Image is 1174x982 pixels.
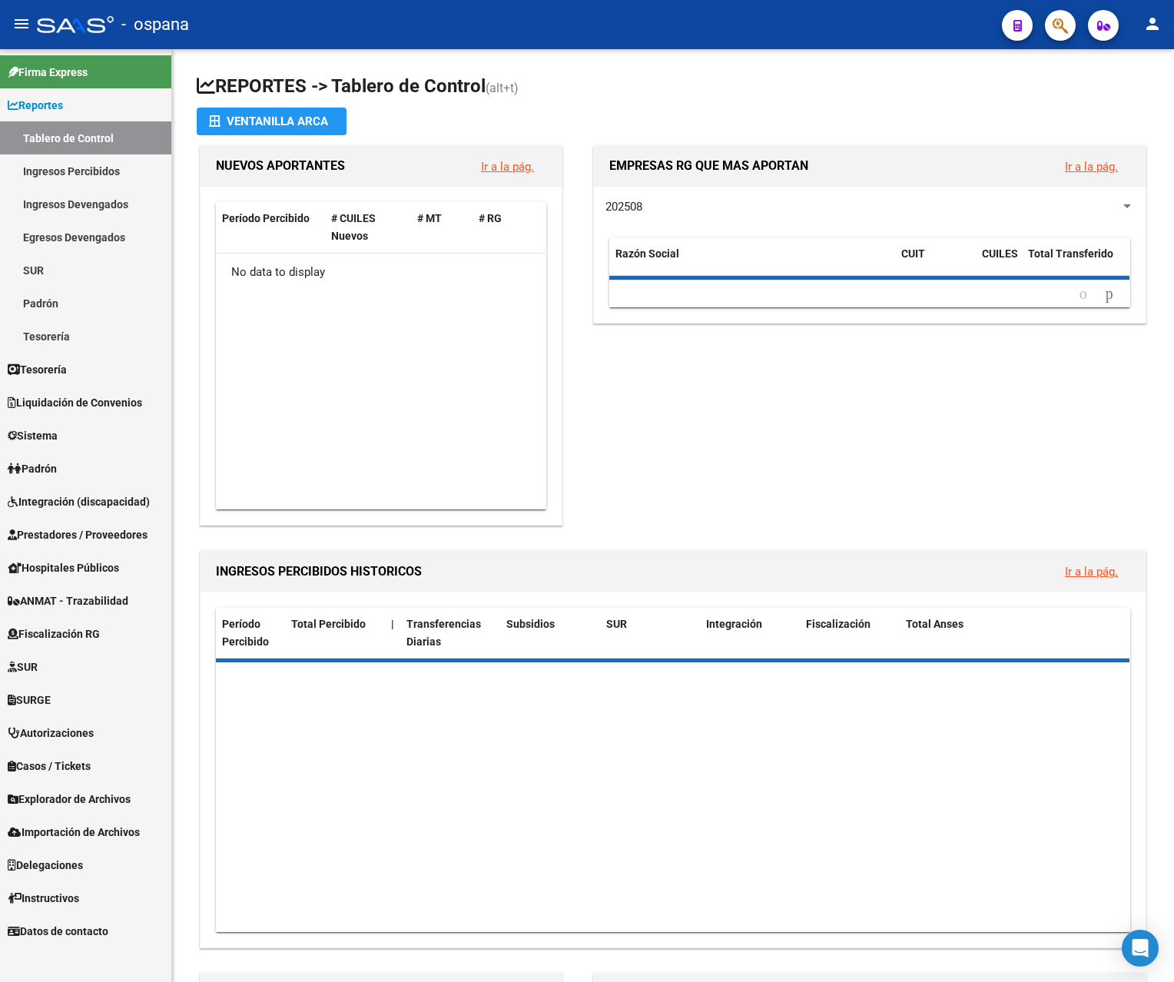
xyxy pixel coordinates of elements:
div: No data to display [216,254,546,292]
span: SUR [8,659,38,675]
datatable-header-cell: Período Percibido [216,202,325,253]
datatable-header-cell: Razón Social [609,237,895,288]
span: Explorador de Archivos [8,791,131,808]
a: Ir a la pág. [481,160,534,174]
span: | [391,618,394,630]
span: Total Percibido [291,618,366,630]
button: Ventanilla ARCA [197,108,347,135]
datatable-header-cell: CUILES [976,237,1022,288]
span: Integración [706,618,762,630]
datatable-header-cell: Total Percibido [285,608,385,659]
datatable-header-cell: CUIT [895,237,976,288]
datatable-header-cell: Total Transferido [1022,237,1129,288]
mat-icon: person [1143,15,1162,33]
span: Integración (discapacidad) [8,493,150,510]
datatable-header-cell: # MT [411,202,473,253]
span: Período Percibido [222,212,310,224]
a: go to next page [1099,286,1120,303]
span: Fiscalización RG [8,625,100,642]
h1: REPORTES -> Tablero de Control [197,74,1149,101]
button: Ir a la pág. [1053,557,1130,586]
mat-icon: menu [12,15,31,33]
datatable-header-cell: Fiscalización [800,608,900,659]
a: Ir a la pág. [1065,565,1118,579]
datatable-header-cell: Transferencias Diarias [400,608,500,659]
span: NUEVOS APORTANTES [216,158,345,173]
button: Ir a la pág. [1053,152,1130,181]
div: Ventanilla ARCA [209,108,334,135]
span: Fiscalización [806,618,871,630]
span: - ospana [121,8,189,41]
span: EMPRESAS RG QUE MAS APORTAN [609,158,808,173]
span: INGRESOS PERCIBIDOS HISTORICOS [216,564,422,579]
span: Tesorería [8,361,67,378]
datatable-header-cell: Total Anses [900,608,1118,659]
span: Transferencias Diarias [406,618,481,648]
datatable-header-cell: Integración [700,608,800,659]
span: Total Anses [906,618,963,630]
datatable-header-cell: SUR [600,608,700,659]
span: # CUILES Nuevos [331,212,376,242]
div: Open Intercom Messenger [1122,930,1159,967]
span: # RG [479,212,502,224]
span: 202508 [605,200,642,214]
span: Firma Express [8,64,88,81]
a: go to previous page [1073,286,1094,303]
datatable-header-cell: Período Percibido [216,608,285,659]
datatable-header-cell: Subsidios [500,608,600,659]
span: Total Transferido [1028,247,1113,260]
span: SUR [606,618,627,630]
span: SURGE [8,692,51,708]
button: Ir a la pág. [469,152,546,181]
span: Subsidios [506,618,555,630]
span: (alt+t) [486,81,519,95]
span: # MT [417,212,442,224]
span: CUILES [982,247,1018,260]
span: Sistema [8,427,58,444]
span: Autorizaciones [8,725,94,741]
span: Casos / Tickets [8,758,91,775]
span: Prestadores / Proveedores [8,526,148,543]
span: Período Percibido [222,618,269,648]
span: Hospitales Públicos [8,559,119,576]
span: ANMAT - Trazabilidad [8,592,128,609]
span: Padrón [8,460,57,477]
datatable-header-cell: # RG [473,202,534,253]
datatable-header-cell: | [385,608,400,659]
datatable-header-cell: # CUILES Nuevos [325,202,411,253]
span: Instructivos [8,890,79,907]
a: Ir a la pág. [1065,160,1118,174]
span: Delegaciones [8,857,83,874]
span: Importación de Archivos [8,824,140,841]
span: CUIT [901,247,925,260]
span: Razón Social [615,247,679,260]
span: Liquidación de Convenios [8,394,142,411]
span: Datos de contacto [8,923,108,940]
span: Reportes [8,97,63,114]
